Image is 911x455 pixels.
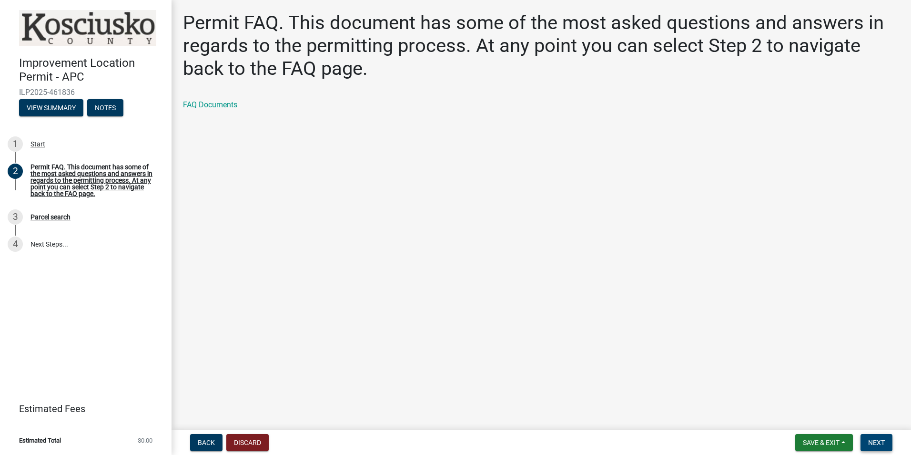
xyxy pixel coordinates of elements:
div: Permit FAQ. This document has some of the most asked questions and answers in regards to the perm... [30,164,156,197]
span: $0.00 [138,437,152,444]
div: 4 [8,237,23,252]
div: 1 [8,136,23,152]
span: Estimated Total [19,437,61,444]
div: 3 [8,209,23,225]
div: Start [30,141,45,147]
button: Back [190,434,223,451]
div: Parcel search [30,214,71,220]
button: Next [860,434,892,451]
span: Save & Exit [803,439,840,446]
h4: Improvement Location Permit - APC [19,56,164,84]
button: View Summary [19,99,83,116]
a: Estimated Fees [8,399,156,418]
a: FAQ Documents [183,100,237,109]
wm-modal-confirm: Notes [87,104,123,112]
wm-modal-confirm: Summary [19,104,83,112]
button: Notes [87,99,123,116]
img: Kosciusko County, Indiana [19,10,156,46]
h1: Permit FAQ. This document has some of the most asked questions and answers in regards to the perm... [183,11,900,80]
button: Discard [226,434,269,451]
div: 2 [8,164,23,179]
span: Next [868,439,885,446]
span: Back [198,439,215,446]
button: Save & Exit [795,434,853,451]
span: ILP2025-461836 [19,88,152,97]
